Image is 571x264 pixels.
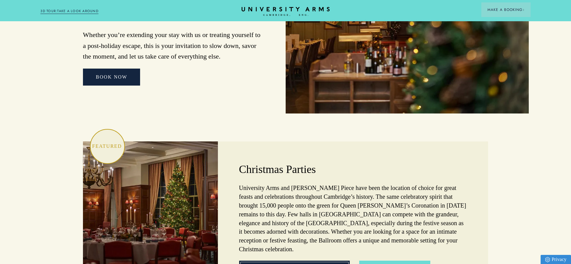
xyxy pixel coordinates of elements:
a: Privacy [541,255,571,264]
p: Featured [90,141,124,151]
a: 3D TOUR:TAKE A LOOK AROUND [40,8,98,14]
button: Make a BookingArrow icon [481,2,531,17]
span: Make a Booking [487,7,525,12]
img: Arrow icon [522,9,525,11]
p: University Arms and [PERSON_NAME] Piece have been the location of choice for great feasts and cel... [239,184,467,253]
a: Home [242,7,330,16]
img: Privacy [545,257,550,262]
h2: Christmas Parties [239,162,467,177]
a: BOOK NOW [83,69,140,86]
